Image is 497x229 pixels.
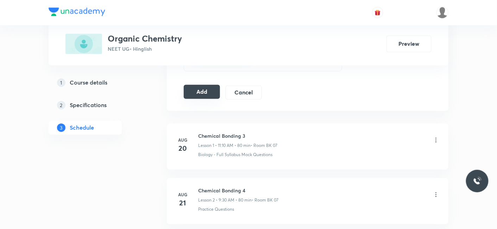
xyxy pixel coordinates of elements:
h4: 21 [176,198,190,209]
h5: Course details [70,79,107,87]
h6: Aug [176,137,190,143]
p: Biology - Full Syllabus Mock Questions [198,152,272,158]
img: Company Logo [49,8,105,16]
h6: Chemical Bonding 3 [198,132,277,140]
img: ttu [473,177,482,185]
p: Lesson 1 • 11:10 AM • 80 min [198,143,251,149]
p: 3 [57,124,65,132]
h6: Chemical Bonding 4 [198,187,278,194]
button: Cancel [226,86,262,100]
a: 1Course details [49,76,144,90]
p: 2 [57,101,65,110]
h5: Specifications [70,101,107,110]
p: Lesson 2 • 9:30 AM • 80 min [198,197,252,204]
p: • Room BK 07 [251,143,277,149]
img: 88102D75-7B25-458B-AEFA-51E09610D774_plus.png [65,34,102,54]
h4: 20 [176,143,190,154]
img: Mukesh Gupta [436,7,448,19]
img: avatar [375,10,381,16]
button: Preview [386,36,432,52]
button: avatar [372,7,383,18]
a: Company Logo [49,8,105,18]
p: Practice Questions [198,206,234,213]
p: • Room BK 07 [252,197,278,204]
h6: Aug [176,192,190,198]
p: 1 [57,79,65,87]
a: 2Specifications [49,98,144,112]
h3: Organic Chemistry [108,34,182,44]
button: Add [184,85,220,99]
h5: Schedule [70,124,94,132]
p: NEET UG • Hinglish [108,45,182,53]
